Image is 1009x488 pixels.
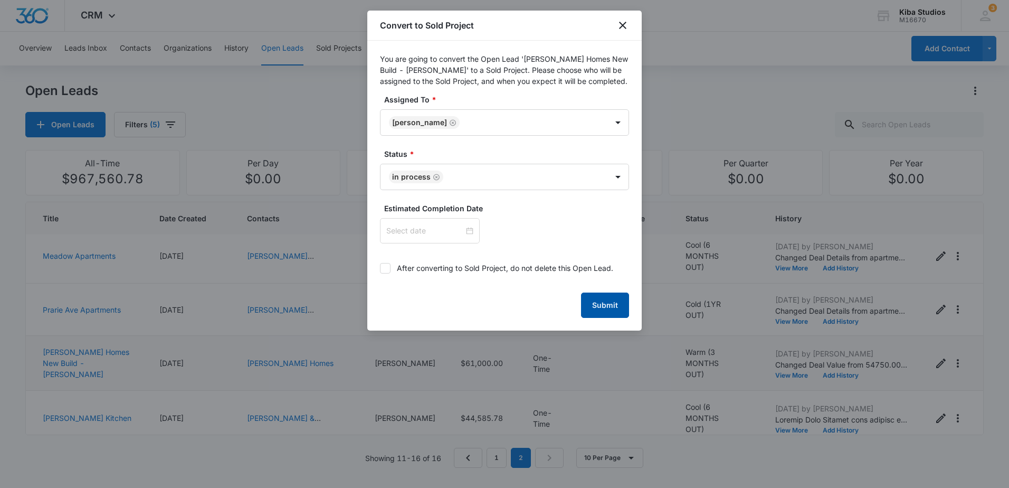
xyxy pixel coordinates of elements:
[380,262,629,274] label: After converting to Sold Project, do not delete this Open Lead.
[380,53,629,87] p: You are going to convert the Open Lead '[PERSON_NAME] Homes New Build - [PERSON_NAME]' to a Sold ...
[386,225,464,237] input: Select date
[392,119,447,126] div: [PERSON_NAME]
[392,173,431,181] div: In Process
[380,19,474,32] h1: Convert to Sold Project
[616,19,629,32] button: close
[384,148,633,159] label: Status
[581,293,629,318] button: Submit
[384,94,633,105] label: Assigned To
[447,119,456,126] div: Remove Michelle Roquet
[384,203,633,214] label: Estimated Completion Date
[431,173,440,181] div: Remove In Process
